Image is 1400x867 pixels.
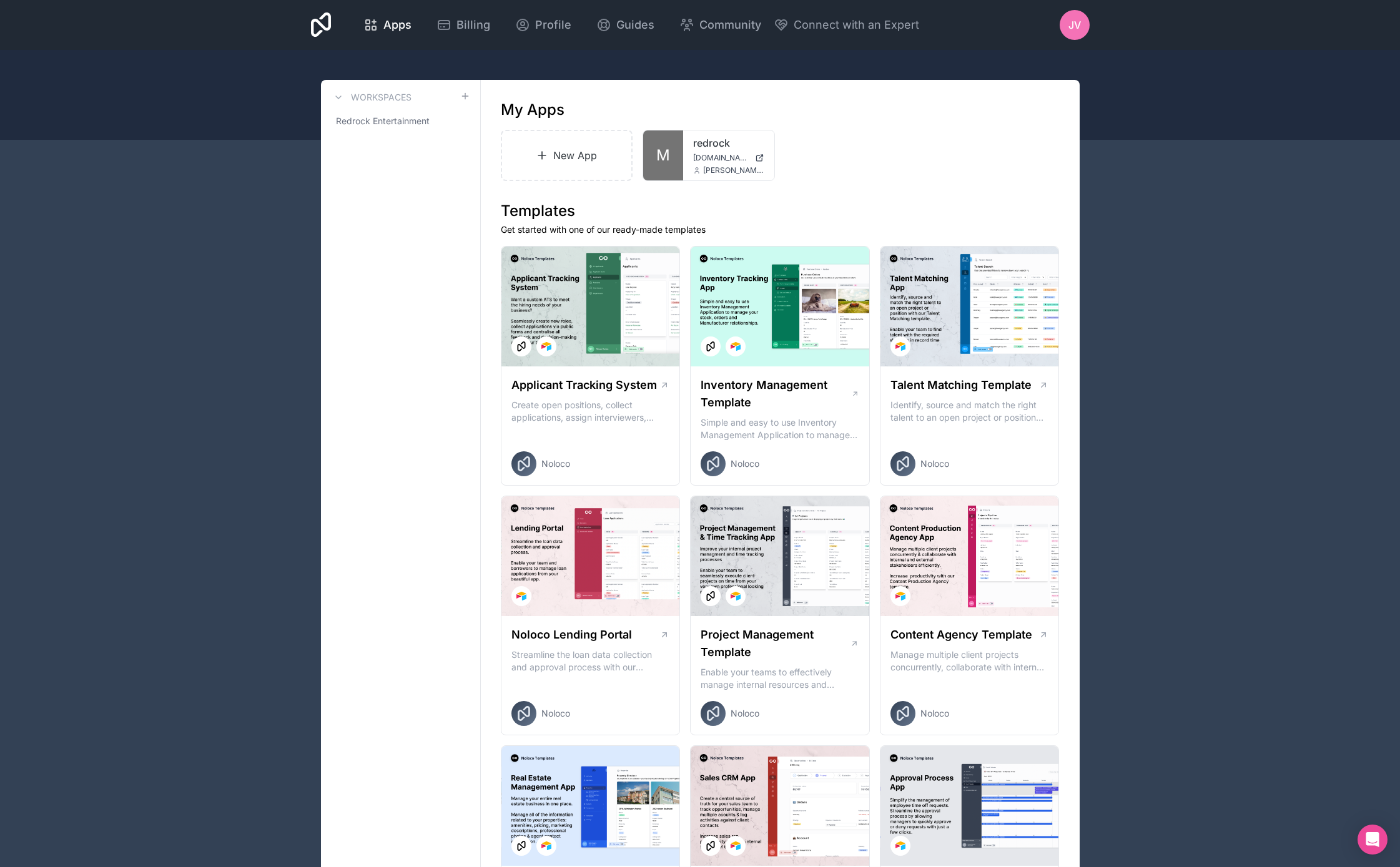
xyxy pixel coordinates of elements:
span: [PERSON_NAME][EMAIL_ADDRESS][DOMAIN_NAME] [703,165,764,175]
a: Guides [586,11,664,39]
span: Profile [535,16,571,34]
img: Airtable Logo [731,341,741,351]
h1: Templates [501,201,1060,221]
span: Redrock Entertainment [336,115,430,127]
h1: Content Agency Template [890,626,1032,644]
h3: Workspaces [351,91,412,104]
a: M [643,130,683,180]
a: Workspaces [331,90,412,105]
a: New App [501,130,633,181]
img: Airtable Logo [731,841,741,851]
p: Identify, source and match the right talent to an open project or position with our Talent Matchi... [890,399,1049,424]
span: Billing [456,16,490,34]
a: Redrock Entertainment [331,110,470,132]
img: Airtable Logo [895,341,905,351]
span: Noloco [731,707,759,720]
span: Connect with an Expert [794,16,919,34]
img: Airtable Logo [516,591,526,601]
h1: Talent Matching Template [890,376,1032,394]
span: M [656,145,670,165]
span: Noloco [920,458,949,470]
button: Connect with an Expert [774,16,919,34]
span: JV [1068,17,1081,32]
span: [DOMAIN_NAME] [693,153,750,163]
div: Open Intercom Messenger [1358,825,1388,855]
span: Noloco [541,707,570,720]
p: Create open positions, collect applications, assign interviewers, centralise candidate feedback a... [511,399,670,424]
p: Enable your teams to effectively manage internal resources and execute client projects on time. [701,666,859,691]
img: Airtable Logo [731,591,741,601]
span: Guides [616,16,654,34]
span: Noloco [541,458,570,470]
span: Apps [383,16,412,34]
a: Billing [426,11,500,39]
a: redrock [693,135,764,150]
img: Airtable Logo [895,591,905,601]
a: Apps [353,11,421,39]
a: Community [669,11,771,39]
h1: My Apps [501,100,564,120]
p: Streamline the loan data collection and approval process with our Lending Portal template. [511,649,670,674]
p: Simple and easy to use Inventory Management Application to manage your stock, orders and Manufact... [701,416,859,441]
h1: Project Management Template [701,626,850,661]
a: [DOMAIN_NAME] [693,153,764,163]
span: Noloco [731,458,759,470]
h1: Noloco Lending Portal [511,626,632,644]
a: Profile [505,11,581,39]
p: Get started with one of our ready-made templates [501,223,1060,236]
img: Airtable Logo [895,841,905,851]
span: Community [699,16,761,34]
h1: Applicant Tracking System [511,376,657,394]
p: Manage multiple client projects concurrently, collaborate with internal and external stakeholders... [890,649,1049,674]
span: Noloco [920,707,949,720]
h1: Inventory Management Template [701,376,850,411]
img: Airtable Logo [541,341,551,351]
img: Airtable Logo [541,841,551,851]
